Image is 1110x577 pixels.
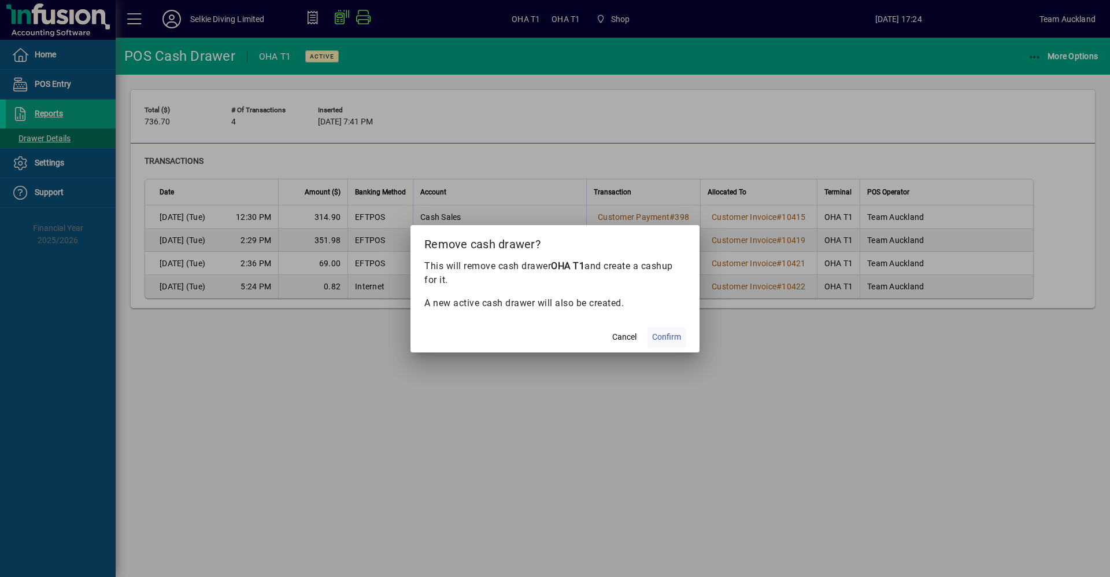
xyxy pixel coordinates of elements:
[551,260,584,271] b: OHA T1
[424,296,686,310] p: A new active cash drawer will also be created.
[606,327,643,348] button: Cancel
[647,327,686,348] button: Confirm
[612,331,637,343] span: Cancel
[410,225,700,259] h2: Remove cash drawer?
[652,331,681,343] span: Confirm
[424,259,686,287] p: This will remove cash drawer and create a cashup for it.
